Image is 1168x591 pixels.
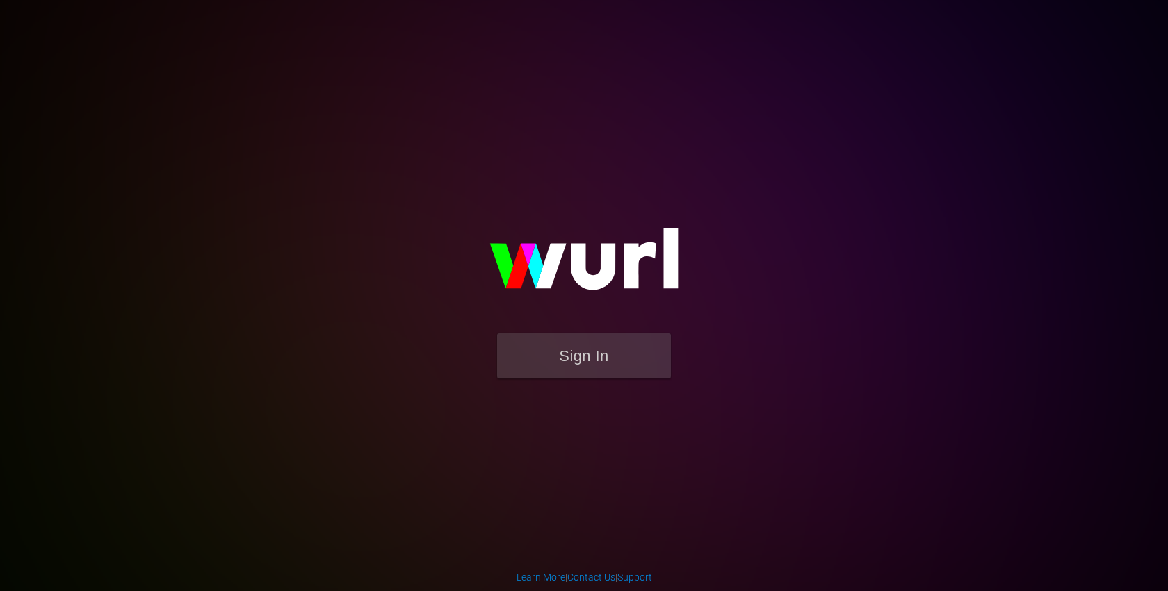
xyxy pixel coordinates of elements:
div: | | [517,570,652,584]
a: Learn More [517,572,565,583]
button: Sign In [497,333,671,378]
img: wurl-logo-on-black-223613ac3d8ba8fe6dc639794a292ebdb59501304c7dfd60c99c58986ef67473.svg [445,199,723,333]
a: Support [617,572,652,583]
a: Contact Us [567,572,615,583]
